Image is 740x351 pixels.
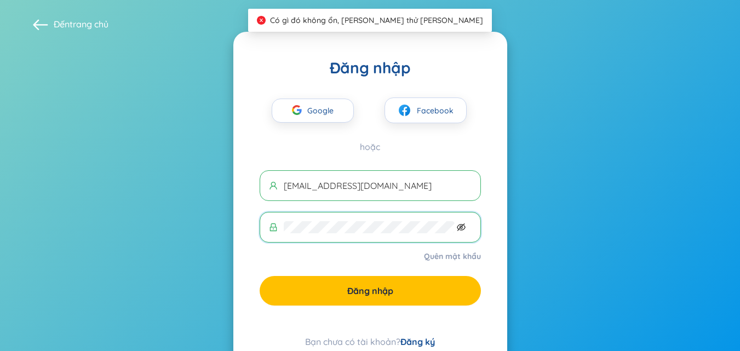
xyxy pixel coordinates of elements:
font: Quên mật khẩu [424,251,481,261]
input: Tên người dùng hoặc Email [284,180,472,192]
font: Google [307,106,334,116]
font: Đến [54,19,70,30]
span: khóa [269,223,278,232]
font: Bạn chưa có tài khoản? [305,336,400,347]
img: facebook [398,103,411,117]
span: vòng tròn khép kín [257,16,266,25]
button: Đăng nhập [260,276,481,306]
a: Quên mật khẩu [424,251,481,262]
font: Facebook [417,106,454,116]
span: mắt không nhìn thấy được [457,223,466,232]
a: Đăng ký [400,336,435,347]
span: người dùng [269,181,278,190]
font: hoặc [360,141,380,152]
a: trang chủ [70,19,108,30]
button: facebookFacebook [385,97,467,123]
font: Có gì đó không ổn, [PERSON_NAME] thử [PERSON_NAME] [270,15,483,25]
font: Đăng nhập [347,285,393,296]
font: Đăng nhập [330,58,410,77]
button: Google [272,99,354,123]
